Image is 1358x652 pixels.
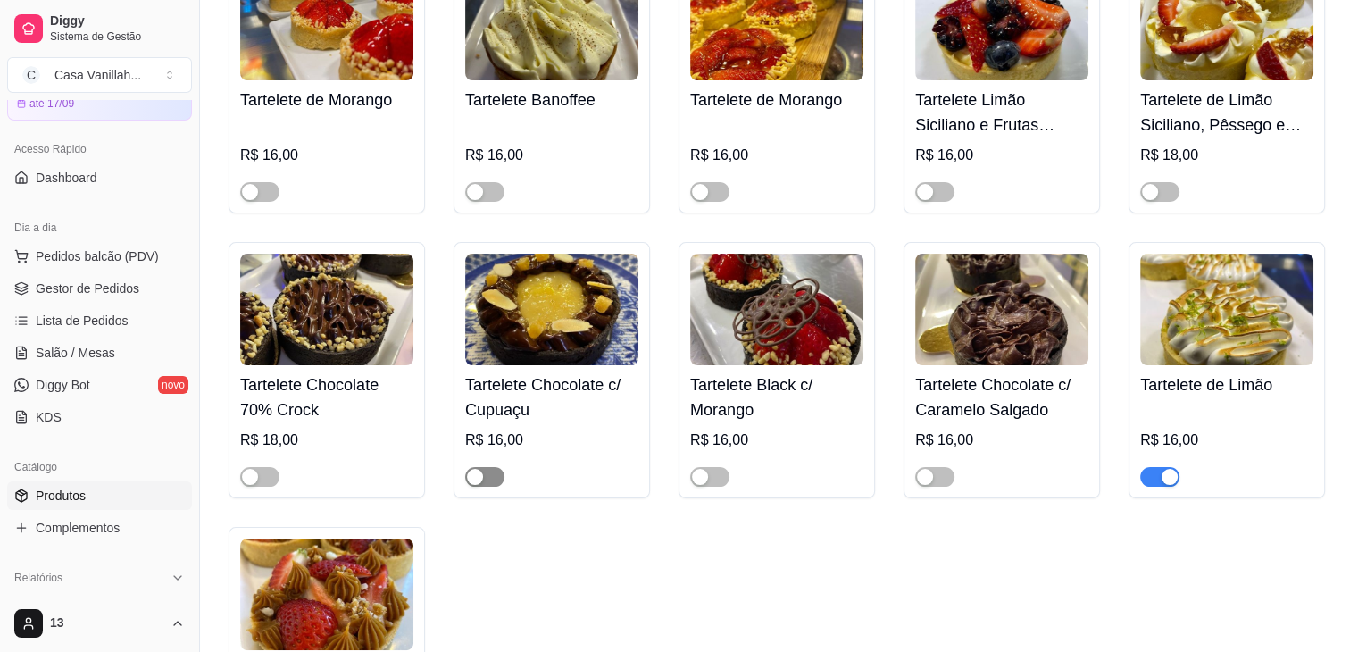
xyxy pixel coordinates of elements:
a: Produtos [7,481,192,510]
div: Dia a dia [7,213,192,242]
article: até 17/09 [29,96,74,111]
h4: Tartelete de Morango [690,88,863,113]
span: C [22,66,40,84]
h4: Tartelete Chocolate c/ Caramelo Salgado [915,372,1088,422]
span: Diggy [50,13,185,29]
div: R$ 16,00 [915,145,1088,166]
span: Salão / Mesas [36,344,115,362]
div: R$ 16,00 [1140,430,1313,451]
h4: Tartelete Limão Siciliano e Frutas Vermelhas [915,88,1088,138]
button: Pedidos balcão (PDV) [7,242,192,271]
img: product-image [465,254,638,365]
h4: Tartelete de Morango [240,88,413,113]
h4: Tartelete Black c/ Morango [690,372,863,422]
div: R$ 16,00 [240,145,413,166]
a: KDS [7,403,192,431]
img: product-image [690,254,863,365]
div: R$ 18,00 [1140,145,1313,166]
a: Complementos [7,514,192,542]
div: R$ 18,00 [240,430,413,451]
span: Complementos [36,519,120,537]
h4: Tartelete de Limão Siciliano, Pêssego e [PERSON_NAME] [1140,88,1313,138]
a: Diggy Botnovo [7,371,192,399]
span: Diggy Bot [36,376,90,394]
span: Dashboard [36,169,97,187]
img: product-image [240,254,413,365]
span: Gestor de Pedidos [36,280,139,297]
span: Lista de Pedidos [36,312,129,330]
img: product-image [1140,254,1313,365]
h4: Tartelete Banoffee [465,88,638,113]
h4: Tartelete de Limão [1140,372,1313,397]
a: Dashboard [7,163,192,192]
div: Casa Vanillah ... [54,66,141,84]
h4: Tartelete Chocolate c/ Cupuaçu [465,372,638,422]
span: Sistema de Gestão [50,29,185,44]
a: Lista de Pedidos [7,306,192,335]
div: R$ 16,00 [465,430,638,451]
span: 13 [50,615,163,631]
div: R$ 16,00 [690,145,863,166]
a: Relatórios de vendas [7,592,192,621]
div: R$ 16,00 [915,430,1088,451]
a: Salão / Mesas [7,339,192,367]
div: R$ 16,00 [690,430,863,451]
span: Pedidos balcão (PDV) [36,247,159,265]
div: Catálogo [7,453,192,481]
div: Acesso Rápido [7,135,192,163]
span: Produtos [36,487,86,505]
img: product-image [915,254,1088,365]
a: DiggySistema de Gestão [7,7,192,50]
button: Select a team [7,57,192,93]
span: KDS [36,408,62,426]
button: 13 [7,602,192,645]
img: product-image [240,539,413,650]
span: Relatórios [14,571,62,585]
a: Gestor de Pedidos [7,274,192,303]
div: R$ 16,00 [465,145,638,166]
h4: Tartelete Chocolate 70% Crock [240,372,413,422]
